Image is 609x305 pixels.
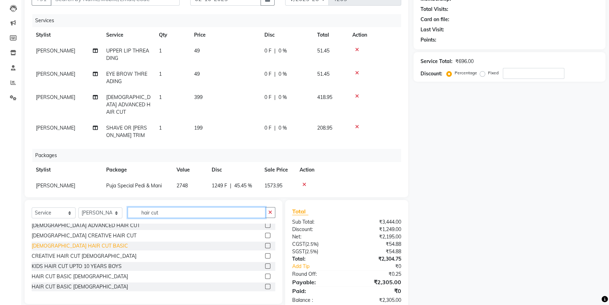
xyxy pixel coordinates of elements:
[177,182,188,189] span: 2748
[264,47,271,55] span: 0 F
[36,48,75,54] span: [PERSON_NAME]
[287,297,347,304] div: Balance :
[421,58,453,65] div: Service Total:
[421,16,449,23] div: Card on file:
[32,273,128,280] div: HAIR CUT BASIC [DEMOGRAPHIC_DATA]
[155,27,190,43] th: Qty
[194,94,203,100] span: 399
[36,182,75,189] span: [PERSON_NAME]
[307,241,317,247] span: 2.5%
[421,6,448,13] div: Total Visits:
[287,241,347,248] div: ( )
[260,27,313,43] th: Disc
[347,241,406,248] div: ₹54.88
[32,27,102,43] th: Stylist
[347,278,406,286] div: ₹2,305.00
[32,242,128,250] div: [DEMOGRAPHIC_DATA] HAIR CUT BASIC
[207,162,260,178] th: Disc
[278,94,287,101] span: 0 %
[106,94,150,115] span: [DEMOGRAPHIC_DATA] ADVANCED HAIR CUT
[287,226,347,233] div: Discount:
[287,248,347,255] div: ( )
[317,94,332,100] span: 418.95
[274,47,276,55] span: |
[274,70,276,78] span: |
[287,278,347,286] div: Payable:
[32,283,128,291] div: HAIR CUT BASIC [DEMOGRAPHIC_DATA]
[306,249,317,254] span: 2.5%
[32,263,122,270] div: KIDS HAIR CUT UPTO 10 YEARS BOYS
[106,71,147,85] span: EYE BROW THREADING
[455,70,477,76] label: Percentage
[102,27,155,43] th: Service
[488,70,499,76] label: Fixed
[32,222,140,229] div: [DEMOGRAPHIC_DATA] ADVANCED HAIR CUT
[287,287,347,295] div: Paid:
[212,182,227,189] span: 1249 F
[32,149,406,162] div: Packages
[287,270,347,278] div: Round Off:
[347,233,406,241] div: ₹2,195.00
[260,162,295,178] th: Sale Price
[287,218,347,226] div: Sub Total:
[159,94,162,100] span: 1
[264,70,271,78] span: 0 F
[159,48,162,54] span: 1
[264,182,282,189] span: 1573.95
[36,125,75,131] span: [PERSON_NAME]
[347,226,406,233] div: ₹1,249.00
[287,263,357,270] a: Add Tip
[106,125,147,138] span: SHAVE OR [PERSON_NAME] TRIM
[230,182,231,189] span: |
[292,208,308,215] span: Total
[194,125,203,131] span: 199
[36,71,75,77] span: [PERSON_NAME]
[194,48,200,54] span: 49
[159,71,162,77] span: 1
[295,162,401,178] th: Action
[317,71,329,77] span: 51.45
[347,270,406,278] div: ₹0.25
[264,94,271,101] span: 0 F
[287,255,347,263] div: Total:
[106,48,149,61] span: UPPER LIP THREADING
[357,263,406,270] div: ₹0
[317,48,329,54] span: 51.45
[347,297,406,304] div: ₹2,305.00
[421,26,444,33] div: Last Visit:
[274,124,276,132] span: |
[172,162,207,178] th: Value
[348,27,401,43] th: Action
[102,162,172,178] th: Package
[32,232,136,239] div: [DEMOGRAPHIC_DATA] CREATIVE HAIR CUT
[292,241,305,247] span: CGST
[159,125,162,131] span: 1
[347,218,406,226] div: ₹3,444.00
[106,182,162,189] span: Puja Special Pedi & Mani
[347,287,406,295] div: ₹0
[313,27,348,43] th: Total
[455,58,474,65] div: ₹696.00
[278,124,287,132] span: 0 %
[287,233,347,241] div: Net:
[234,182,252,189] span: 45.45 %
[292,248,305,255] span: SGST
[194,71,200,77] span: 49
[32,162,102,178] th: Stylist
[32,253,136,260] div: CREATIVE HAIR CUT [DEMOGRAPHIC_DATA]
[264,124,271,132] span: 0 F
[278,47,287,55] span: 0 %
[421,70,442,77] div: Discount:
[190,27,260,43] th: Price
[32,14,406,27] div: Services
[278,70,287,78] span: 0 %
[421,36,436,44] div: Points:
[347,248,406,255] div: ₹54.88
[32,293,123,301] div: KIDS HAIR CUT UPTO 10 YEARS GIRLS
[36,94,75,100] span: [PERSON_NAME]
[317,125,332,131] span: 208.95
[128,207,265,218] input: Search or Scan
[347,255,406,263] div: ₹2,304.75
[274,94,276,101] span: |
